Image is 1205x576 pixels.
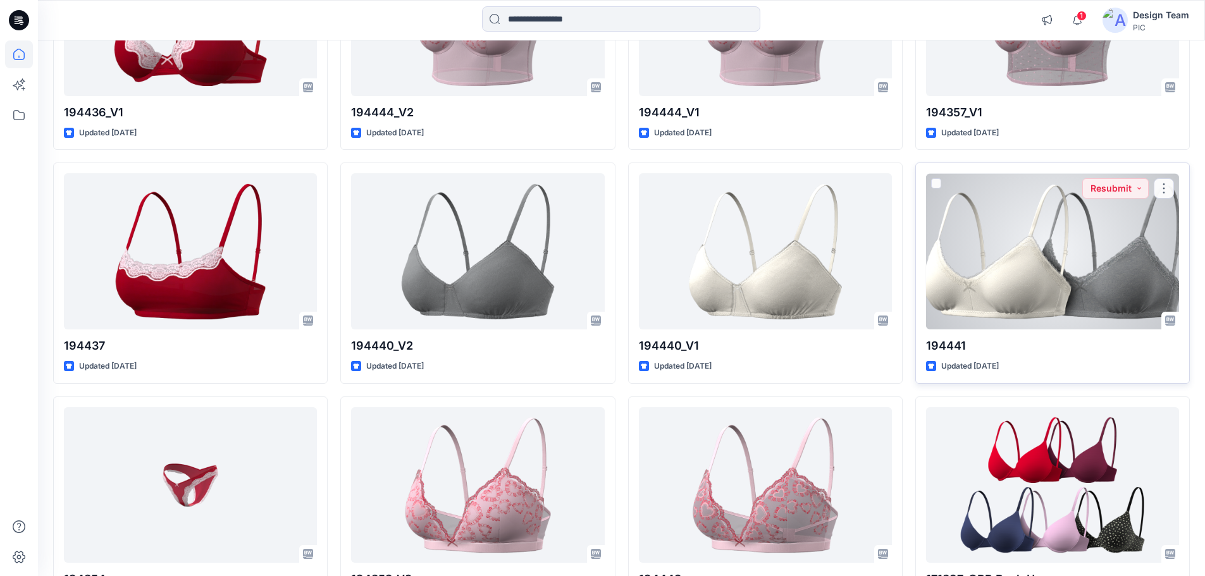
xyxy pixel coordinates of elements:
div: PIC [1133,23,1189,32]
a: 194437 [64,173,317,329]
a: 194441 [926,173,1179,329]
img: avatar [1103,8,1128,33]
a: 194359_V2 [351,407,604,563]
p: Updated [DATE] [79,360,137,373]
p: 194440_V2 [351,337,604,355]
p: 194436_V1 [64,104,317,121]
a: 194449 [639,407,892,563]
p: 194444_V2 [351,104,604,121]
p: 194437 [64,337,317,355]
p: Updated [DATE] [654,126,712,140]
p: 194444_V1 [639,104,892,121]
p: Updated [DATE] [654,360,712,373]
p: Updated [DATE] [941,126,999,140]
a: 194354 [64,407,317,563]
p: 194441 [926,337,1179,355]
p: Updated [DATE] [79,126,137,140]
a: 194440_V2 [351,173,604,329]
span: 1 [1077,11,1087,21]
div: Design Team [1133,8,1189,23]
p: 194357_V1 [926,104,1179,121]
p: Updated [DATE] [366,360,424,373]
a: 171397-OPP Push Up [926,407,1179,563]
a: 194440_V1 [639,173,892,329]
p: Updated [DATE] [366,126,424,140]
p: 194440_V1 [639,337,892,355]
p: Updated [DATE] [941,360,999,373]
